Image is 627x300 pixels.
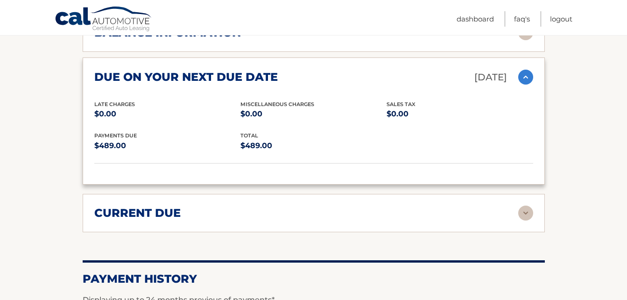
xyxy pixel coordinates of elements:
p: $489.00 [240,139,387,152]
span: Miscellaneous Charges [240,101,314,107]
a: Logout [550,11,572,27]
span: Sales Tax [387,101,416,107]
span: total [240,132,258,139]
p: $0.00 [240,107,387,121]
a: Cal Automotive [55,6,153,33]
a: FAQ's [514,11,530,27]
a: Dashboard [457,11,494,27]
p: $0.00 [387,107,533,121]
img: accordion-active.svg [518,70,533,85]
h2: due on your next due date [94,70,278,84]
h2: Payment History [83,272,545,286]
span: Payments Due [94,132,137,139]
p: $489.00 [94,139,240,152]
span: Late Charges [94,101,135,107]
p: [DATE] [474,69,507,86]
h2: current due [94,206,181,220]
img: accordion-rest.svg [518,206,533,221]
p: $0.00 [94,107,240,121]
